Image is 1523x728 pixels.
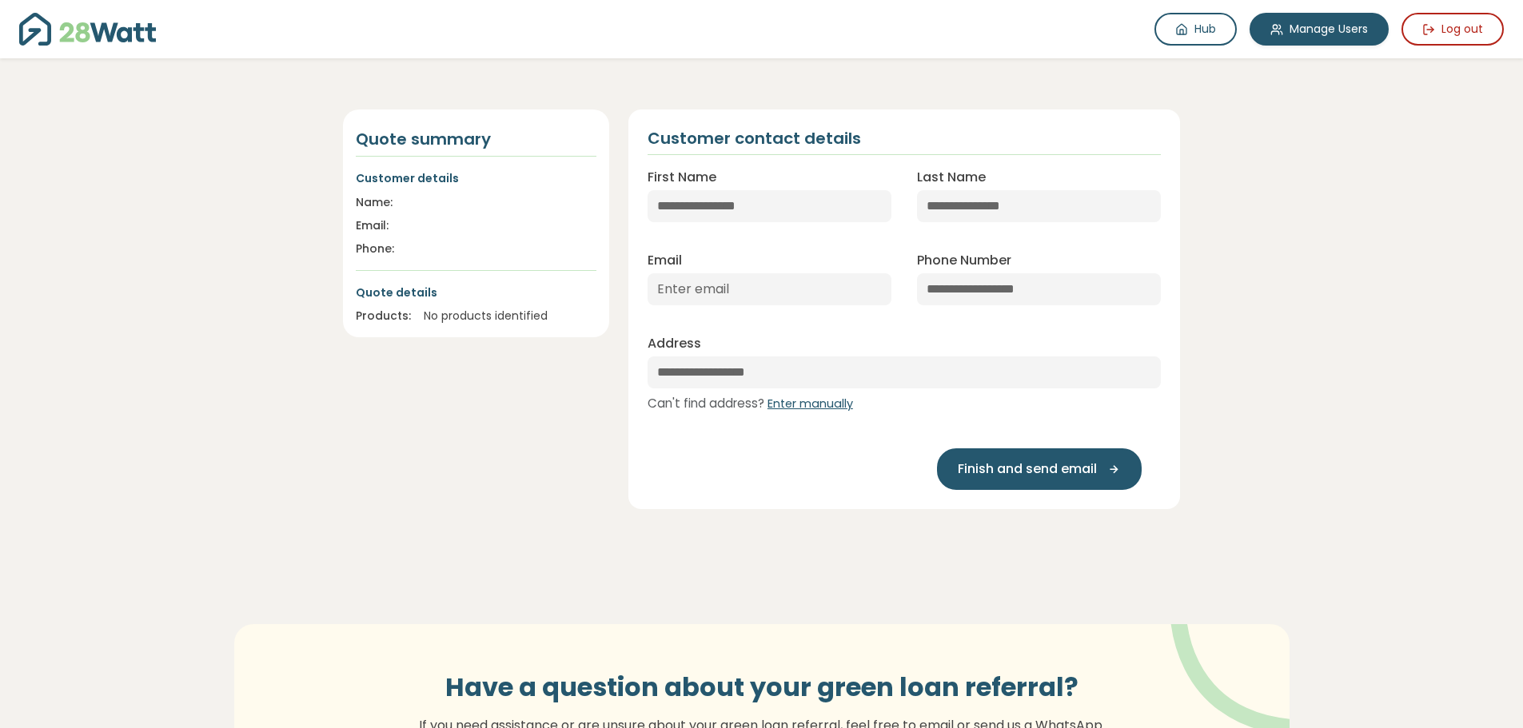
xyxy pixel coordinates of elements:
[958,459,1097,479] span: Finish and send email
[917,168,986,187] label: Last Name
[648,251,682,270] label: Email
[356,217,394,234] div: Email:
[648,334,701,353] label: Address
[648,273,891,305] input: Enter email
[648,395,1162,413] div: Can't find address?
[356,194,394,211] div: Name:
[356,241,394,257] div: Phone:
[1401,13,1504,46] button: Log out
[648,168,716,187] label: First Name
[1250,13,1389,46] a: Manage Users
[1154,13,1237,46] a: Hub
[424,308,596,324] div: No products identified
[648,129,861,148] h2: Customer contact details
[937,448,1142,490] button: Finish and send email
[356,308,411,324] div: Products:
[356,284,596,301] p: Quote details
[356,129,596,149] h4: Quote summary
[19,13,156,46] img: 28Watt
[356,169,596,187] p: Customer details
[917,251,1011,270] label: Phone Number
[767,396,853,413] button: Enter manually
[398,672,1126,702] h3: Have a question about your green loan referral?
